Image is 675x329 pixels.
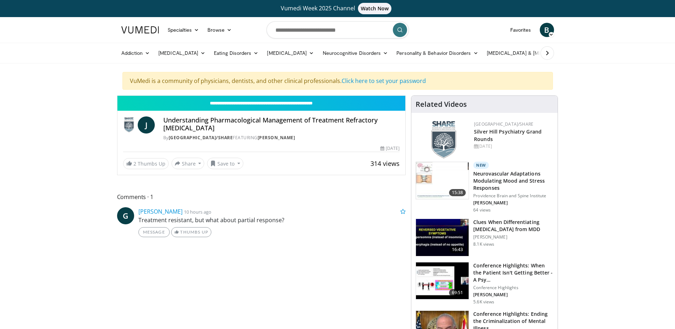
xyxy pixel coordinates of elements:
[203,23,236,37] a: Browse
[416,100,467,109] h4: Related Videos
[138,208,183,215] a: [PERSON_NAME]
[416,262,553,305] a: 69:51 Conference Highlights: When the Patient Isn't Getting Better - A Psy… Conference Highlights...
[138,227,170,237] a: Message
[258,135,295,141] a: [PERSON_NAME]
[416,262,469,299] img: 4362ec9e-0993-4580-bfd4-8e18d57e1d49.150x105_q85_crop-smart_upscale.jpg
[169,135,233,141] a: [GEOGRAPHIC_DATA]/SHARE
[342,77,426,85] a: Click here to set your password
[267,21,409,38] input: Search topics, interventions
[416,162,553,213] a: 15:38 New Neurovascular Adaptations Modulating Mood and Stress Responses Providence Brain and Spi...
[416,162,469,199] img: 4562edde-ec7e-4758-8328-0659f7ef333d.150x105_q85_crop-smart_upscale.jpg
[474,143,552,150] div: [DATE]
[263,46,318,60] a: [MEDICAL_DATA]
[416,219,553,256] a: 16:43 Clues When Differentiating [MEDICAL_DATA] from MDD [PERSON_NAME] 8.1K views
[123,158,169,169] a: 2 Thumbs Up
[122,3,553,14] a: Vumedi Week 2025 ChannelWatch Now
[449,289,466,296] span: 69:51
[473,241,494,247] p: 8.1K views
[473,170,553,192] h3: Neurovascular Adaptations Modulating Mood and Stress Responses
[473,207,491,213] p: 64 views
[473,219,553,233] h3: Clues When Differentiating [MEDICAL_DATA] from MDD
[473,262,553,283] h3: Conference Highlights: When the Patient Isn't Getting Better - A Psy…
[473,200,553,206] p: [PERSON_NAME]
[207,158,243,169] button: Save to
[358,3,392,14] span: Watch Now
[449,189,466,196] span: 15:38
[154,46,210,60] a: [MEDICAL_DATA]
[474,128,542,142] a: Silver Hill Psychiatry Grand Rounds
[473,162,489,169] p: New
[163,23,204,37] a: Specialties
[123,116,135,134] img: Silver Hill Hospital/SHARE
[416,219,469,256] img: a6520382-d332-4ed3-9891-ee688fa49237.150x105_q85_crop-smart_upscale.jpg
[171,227,211,237] a: Thumbs Up
[117,46,154,60] a: Addiction
[172,158,205,169] button: Share
[121,26,159,33] img: VuMedi Logo
[540,23,554,37] a: B
[138,116,155,134] a: J
[163,116,400,132] h4: Understanding Pharmacological Management of Treatment Refractory [MEDICAL_DATA]
[473,234,553,240] p: [PERSON_NAME]
[117,207,134,224] a: G
[473,285,553,291] p: Conference Highlights
[184,209,211,215] small: 10 hours ago
[210,46,263,60] a: Eating Disorders
[474,121,533,127] a: [GEOGRAPHIC_DATA]/SHARE
[318,46,392,60] a: Neurocognitive Disorders
[482,46,584,60] a: [MEDICAL_DATA] & [MEDICAL_DATA]
[133,160,136,167] span: 2
[473,292,553,298] p: [PERSON_NAME]
[122,72,553,90] div: VuMedi is a community of physicians, dentists, and other clinical professionals.
[138,216,406,224] p: Treatment resistant, but what about partial response?
[506,23,536,37] a: Favorites
[473,193,553,199] p: Providence Brain and Spine Institute
[431,121,456,158] img: f8aaeb6d-318f-4fcf-bd1d-54ce21f29e87.png.150x105_q85_autocrop_double_scale_upscale_version-0.2.png
[370,159,400,168] span: 314 views
[163,135,400,141] div: By FEATURING
[449,246,466,253] span: 16:43
[117,192,406,202] span: Comments 1
[380,145,400,152] div: [DATE]
[473,299,494,305] p: 5.6K views
[392,46,482,60] a: Personality & Behavior Disorders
